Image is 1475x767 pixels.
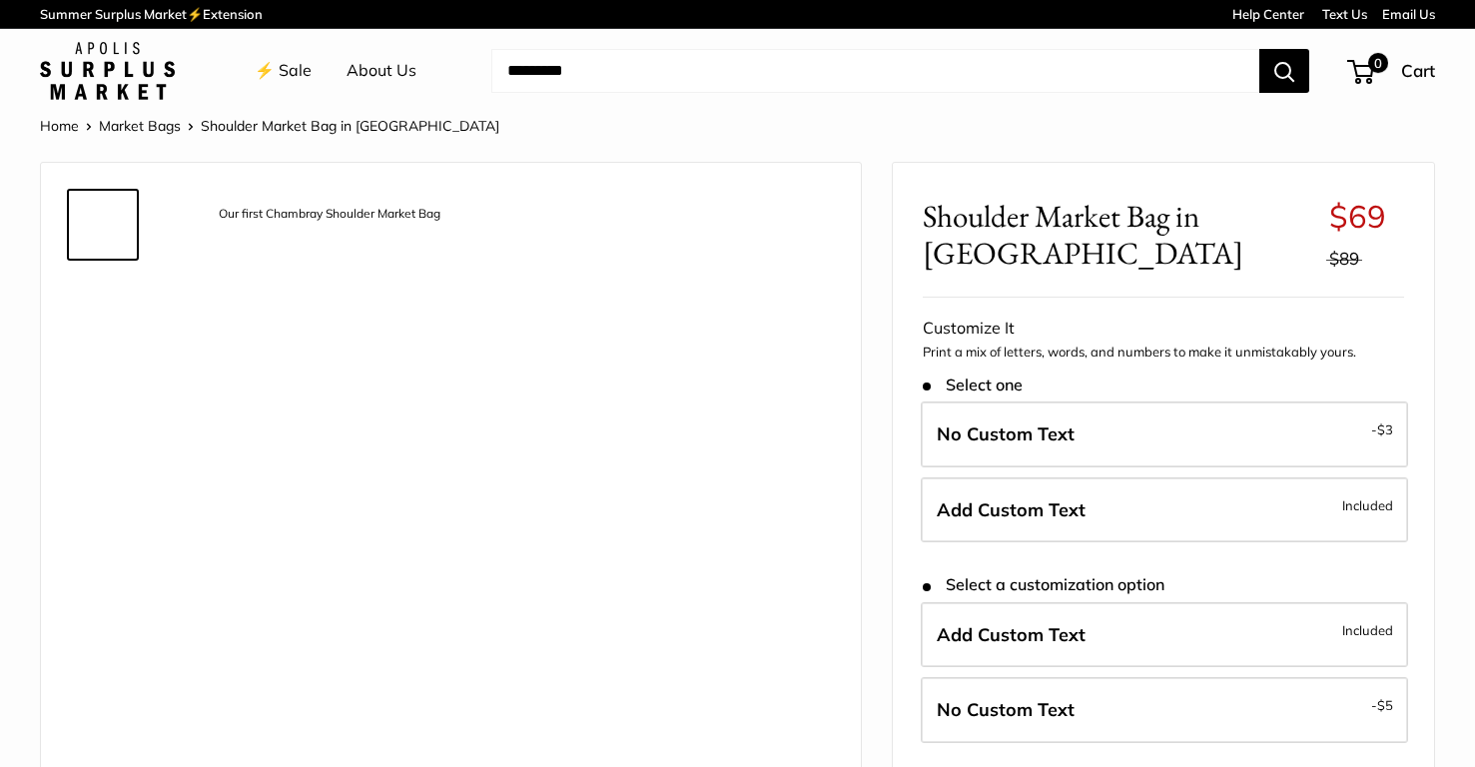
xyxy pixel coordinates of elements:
a: Market Bags [99,117,181,135]
a: Email Us [1382,6,1435,22]
label: Leave Blank [921,401,1408,467]
label: Add Custom Text [921,602,1408,668]
div: Our first Chambray Shoulder Market Bag [209,201,450,228]
a: description_Our first Chambray Shoulder Market Bag [67,189,139,261]
input: Search... [491,49,1259,93]
button: Search [1259,49,1309,93]
a: 0 Cart [1349,55,1435,87]
img: Apolis: Surplus Market [40,42,175,100]
label: Add Custom Text [921,477,1408,543]
span: $5 [1377,697,1393,713]
a: description_Side view of the Shoulder Market Bag [67,508,139,580]
span: - [1371,417,1393,441]
a: Shoulder Market Bag in Chambray [67,588,139,660]
span: Add Custom Text [937,623,1086,646]
a: description_A close up of our first Chambray Jute Bag [67,428,139,500]
span: No Custom Text [937,422,1075,445]
div: Customize It [923,314,1404,344]
span: Add Custom Text [937,498,1086,521]
span: Select one [923,376,1022,394]
span: $3 [1377,421,1393,437]
a: Shoulder Market Bag in Chambray [67,668,139,740]
a: Help Center [1232,6,1304,22]
span: Included [1342,493,1393,517]
span: Select a customization option [923,575,1163,594]
span: Included [1342,618,1393,642]
p: Print a mix of letters, words, and numbers to make it unmistakably yours. [923,343,1404,363]
label: Leave Blank [921,677,1408,743]
a: description_Classic Chambray on the Original Market Bag for the first time. [67,349,139,420]
span: $89 [1329,248,1359,269]
a: description_Adjustable soft leather handle [67,269,139,341]
span: No Custom Text [937,698,1075,721]
a: About Us [347,56,416,86]
a: Home [40,117,79,135]
span: Cart [1401,60,1435,81]
a: Text Us [1322,6,1367,22]
span: Shoulder Market Bag in [GEOGRAPHIC_DATA] [201,117,499,135]
span: - [1371,693,1393,717]
span: Shoulder Market Bag in [GEOGRAPHIC_DATA] [923,198,1314,272]
span: $69 [1329,197,1386,236]
a: ⚡️ Sale [255,56,312,86]
nav: Breadcrumb [40,113,499,139]
span: 0 [1368,53,1388,73]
